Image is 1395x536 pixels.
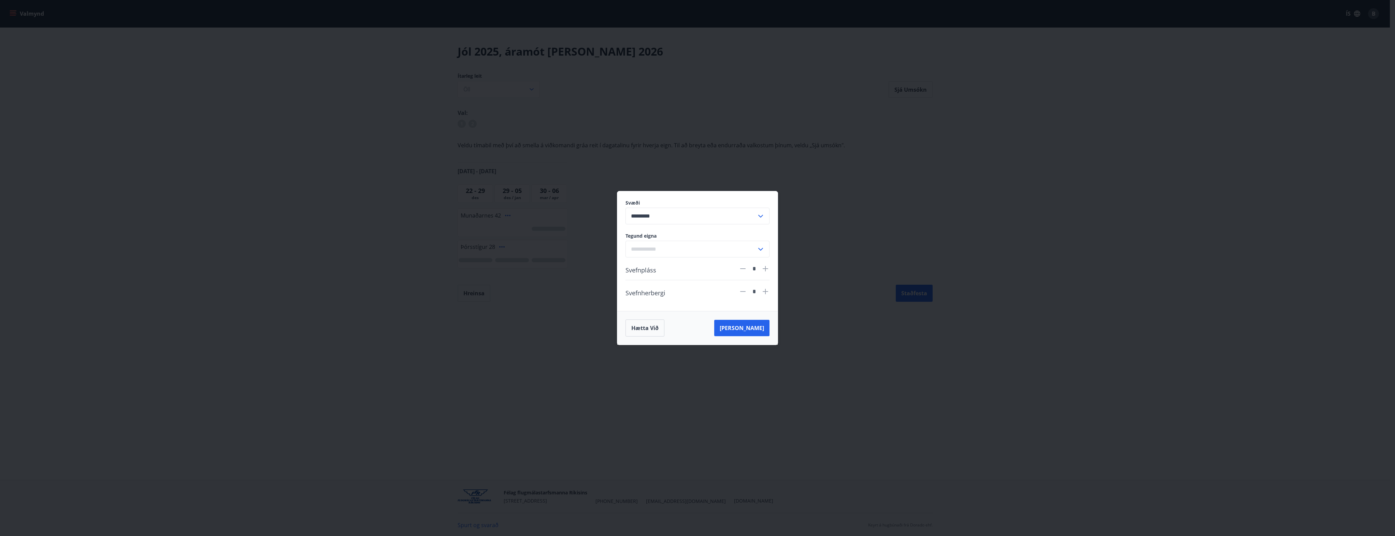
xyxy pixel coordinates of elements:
button: [PERSON_NAME] [714,320,770,336]
label: Tegund eigna [625,233,770,239]
span: Svefnpláss [625,266,656,272]
span: Svefnherbergi [625,288,665,295]
button: Hætta við [625,319,664,337]
label: Svæði [625,199,770,206]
